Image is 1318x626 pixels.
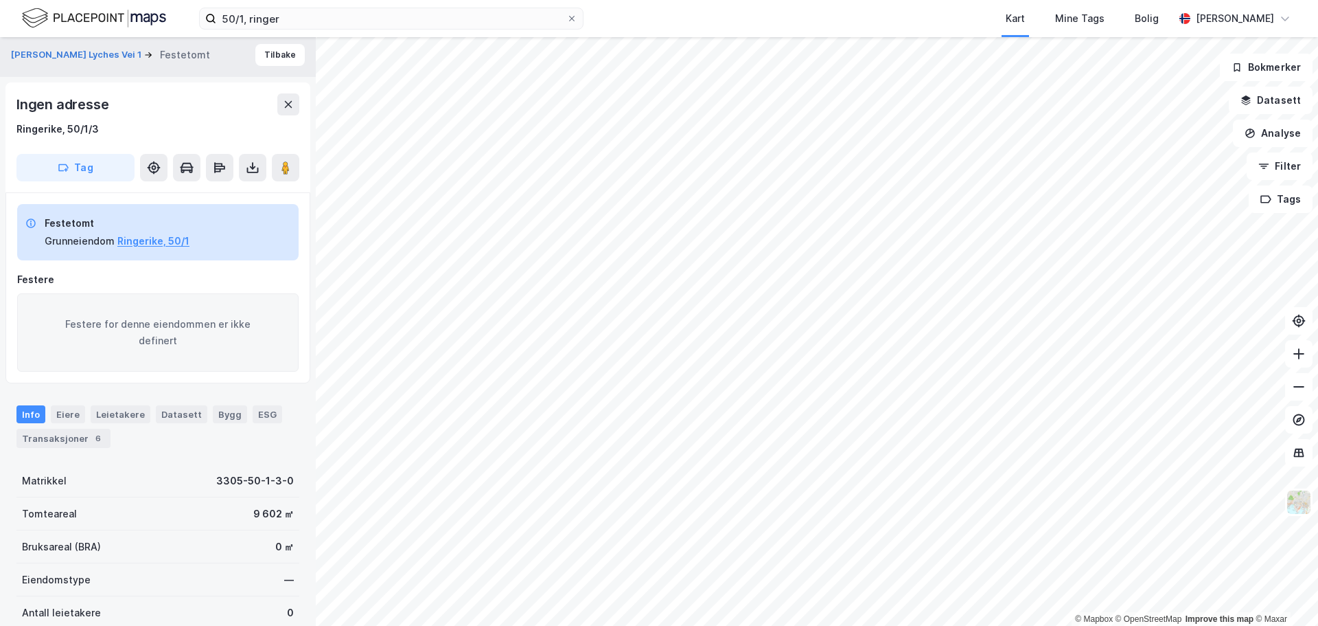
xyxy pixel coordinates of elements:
div: Mine Tags [1055,10,1105,27]
div: 3305-50-1-3-0 [216,473,294,489]
button: Ringerike, 50/1 [117,233,189,249]
button: Bokmerker [1220,54,1313,81]
button: Tilbake [255,44,305,66]
a: OpenStreetMap [1115,614,1182,624]
div: Datasett [156,405,207,423]
div: Festetomt [160,47,210,63]
div: Kart [1006,10,1025,27]
div: 0 [287,605,294,621]
input: Søk på adresse, matrikkel, gårdeiere, leietakere eller personer [216,8,566,29]
button: Analyse [1233,120,1313,147]
div: Festere [17,271,299,288]
div: Eiere [51,405,85,423]
div: 0 ㎡ [275,539,294,555]
div: 6 [91,432,105,445]
button: Datasett [1229,87,1313,114]
div: ESG [253,405,282,423]
img: Z [1286,489,1312,515]
button: Tag [16,154,135,181]
div: Info [16,405,45,423]
div: Tomteareal [22,506,77,522]
button: Filter [1247,153,1313,180]
div: — [284,572,294,588]
iframe: Chat Widget [1249,560,1318,626]
div: Bolig [1135,10,1159,27]
div: Eiendomstype [22,572,91,588]
div: Transaksjoner [16,429,111,448]
div: [PERSON_NAME] [1196,10,1274,27]
button: Tags [1249,186,1313,213]
div: Antall leietakere [22,605,101,621]
div: Ingen adresse [16,93,111,115]
a: Mapbox [1075,614,1113,624]
img: logo.f888ab2527a4732fd821a326f86c7f29.svg [22,6,166,30]
div: Ringerike, 50/1/3 [16,121,99,137]
div: Bruksareal (BRA) [22,539,101,555]
div: Festetomt [45,215,189,232]
a: Improve this map [1186,614,1253,624]
div: Matrikkel [22,473,67,489]
div: Kontrollprogram for chat [1249,560,1318,626]
div: 9 602 ㎡ [253,506,294,522]
div: Leietakere [91,405,150,423]
button: [PERSON_NAME] Lyches Vei 1 [11,48,144,62]
div: Festere for denne eiendommen er ikke definert [17,293,299,372]
div: Bygg [213,405,247,423]
div: Grunneiendom [45,233,115,249]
